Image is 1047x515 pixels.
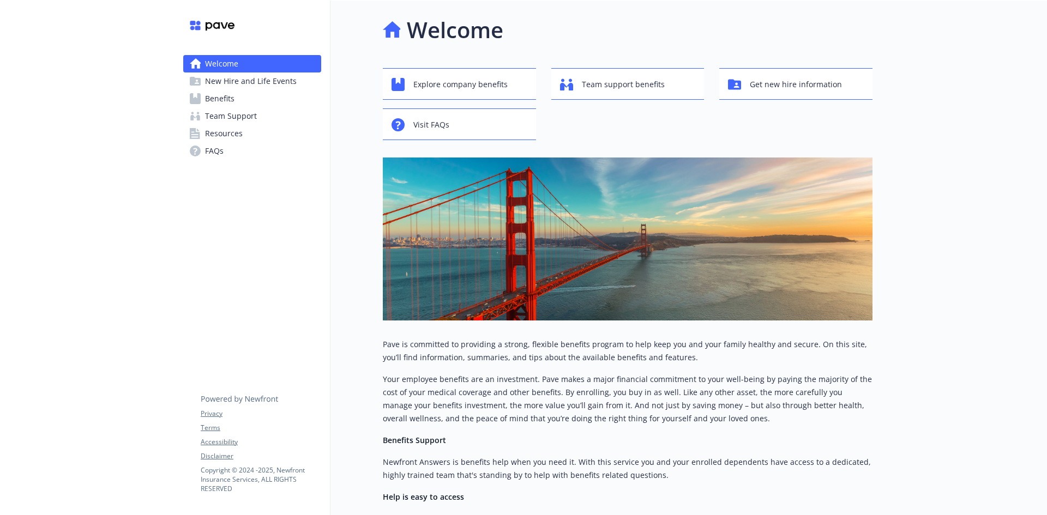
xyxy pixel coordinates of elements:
p: Pave is committed to providing a strong, flexible benefits program to help keep you and your fami... [383,338,872,364]
span: Benefits [205,90,234,107]
span: Resources [205,125,243,142]
strong: Help is easy to access [383,492,464,502]
button: Get new hire information [719,68,872,100]
button: Team support benefits [551,68,705,100]
a: Privacy [201,409,321,419]
span: New Hire and Life Events [205,72,297,90]
strong: Benefits Support [383,435,446,445]
span: Welcome [205,55,238,72]
h1: Welcome [407,14,503,46]
button: Explore company benefits [383,68,536,100]
span: Team Support [205,107,257,125]
span: FAQs [205,142,224,160]
a: FAQs [183,142,321,160]
a: Welcome [183,55,321,72]
a: Terms [201,423,321,433]
span: Explore company benefits [413,74,508,95]
a: Benefits [183,90,321,107]
p: Copyright © 2024 - 2025 , Newfront Insurance Services, ALL RIGHTS RESERVED [201,465,321,493]
span: Team support benefits [582,74,665,95]
button: Visit FAQs [383,108,536,140]
p: Newfront Answers is benefits help when you need it. With this service you and your enrolled depen... [383,456,872,482]
a: Disclaimer [201,451,321,461]
img: overview page banner [383,157,872,320]
a: Resources [183,125,321,142]
span: Get new hire information [750,74,842,95]
span: Visit FAQs [413,114,449,135]
a: Team Support [183,107,321,125]
a: Accessibility [201,437,321,447]
p: Your employee benefits are an investment. Pave makes a major financial commitment to your well-be... [383,373,872,425]
a: New Hire and Life Events [183,72,321,90]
